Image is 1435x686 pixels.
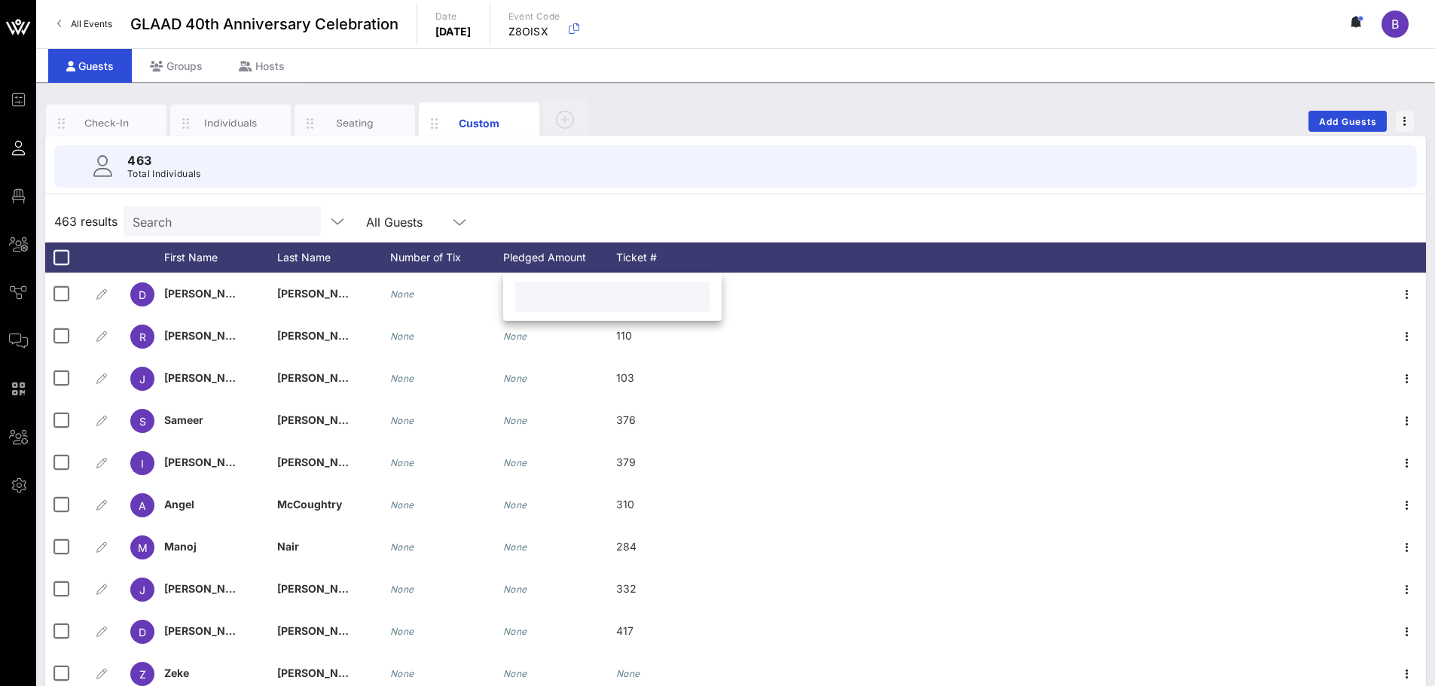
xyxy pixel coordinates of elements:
span: [PERSON_NAME] [164,329,253,342]
span: S [139,415,146,428]
span: [PERSON_NAME] [164,582,253,595]
span: D [139,288,146,301]
i: None [503,457,527,468]
i: None [503,584,527,595]
i: None [503,331,527,342]
i: None [390,288,414,300]
i: None [390,584,414,595]
p: Total Individuals [127,166,201,181]
span: A [139,499,146,512]
i: None [390,541,414,553]
span: All Events [71,18,112,29]
span: B [1391,17,1399,32]
span: [PERSON_NAME] [164,624,253,637]
i: None [390,373,414,384]
span: [PERSON_NAME] [277,329,366,342]
div: Groups [132,49,221,83]
span: 110 [616,329,632,342]
div: First Name [164,242,277,273]
p: Event Code [508,9,560,24]
span: 103 [616,371,634,384]
span: D [139,626,146,639]
span: 376 [616,413,636,426]
div: Pledged Amount [503,242,616,273]
i: None [390,457,414,468]
i: None [503,415,527,426]
span: 417 [616,624,634,637]
div: Guests [48,49,132,83]
i: None [503,668,527,679]
p: 463 [127,151,201,169]
span: M [138,541,148,554]
span: Z [139,668,146,681]
span: Add Guests [1318,116,1378,127]
span: Angel [164,498,194,511]
div: B [1382,11,1409,38]
i: None [390,499,414,511]
div: Number of Tix [390,242,503,273]
div: Ticket # [616,242,729,273]
div: Individuals [197,116,264,130]
p: Z8OISX [508,24,560,39]
span: [PERSON_NAME] [277,582,366,595]
span: Manoj [164,540,197,553]
span: R [139,331,146,343]
div: Check-In [73,116,140,130]
i: None [390,668,414,679]
i: None [390,626,414,637]
span: J [139,584,145,596]
span: [PERSON_NAME] [164,456,253,468]
span: Nair [277,540,299,553]
p: [DATE] [435,24,472,39]
span: [PERSON_NAME] [277,371,366,384]
i: None [503,626,527,637]
span: J [139,373,145,386]
div: All Guests [357,206,478,236]
div: Hosts [221,49,303,83]
i: None [616,668,640,679]
span: I [141,457,144,470]
span: [PERSON_NAME] [277,287,366,300]
span: [PERSON_NAME] [277,624,366,637]
span: Zeke [164,666,189,679]
i: None [503,499,527,511]
span: [PERSON_NAME] [277,413,366,426]
p: Date [435,9,472,24]
i: None [390,331,414,342]
span: GLAAD 40th Anniversary Celebration [130,13,398,35]
span: [PERSON_NAME] [164,371,253,384]
div: Seating [322,116,389,130]
div: All Guests [366,215,423,229]
span: [PERSON_NAME] [277,456,366,468]
div: Custom [446,115,513,131]
span: Sameer [164,413,203,426]
span: 463 results [54,212,118,230]
i: None [503,541,527,553]
span: [PERSON_NAME] [164,287,253,300]
span: 310 [616,498,634,511]
span: 379 [616,456,636,468]
a: All Events [48,12,121,36]
span: McCoughtry [277,498,342,511]
span: 284 [616,540,637,553]
i: None [390,415,414,426]
span: 332 [616,582,637,595]
div: Last Name [277,242,390,273]
i: None [503,373,527,384]
span: [PERSON_NAME] [277,666,366,679]
button: Add Guests [1308,111,1387,132]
